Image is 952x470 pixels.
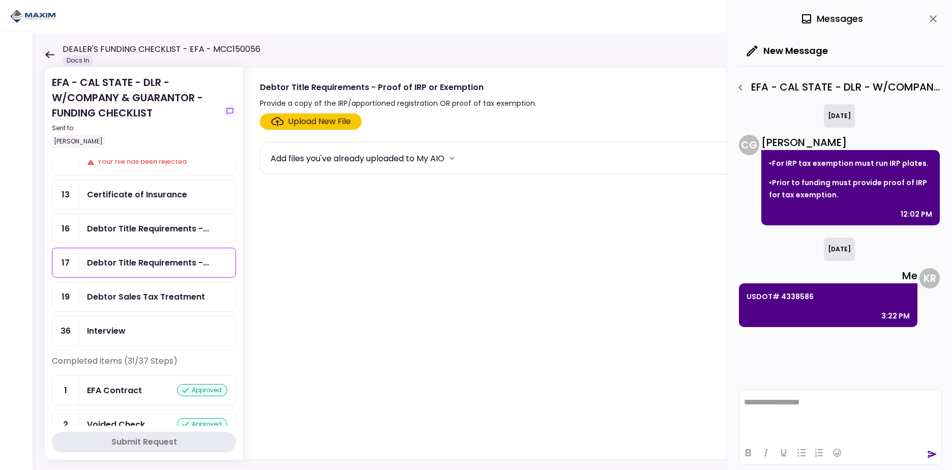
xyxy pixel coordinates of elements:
div: Messages [800,11,863,26]
button: Submit Request [52,432,236,452]
div: Add files you've already uploaded to My AIO [271,152,444,165]
button: Bullet list [793,446,810,460]
div: Submit Request [111,436,177,448]
div: 19 [52,282,79,311]
button: send [927,449,937,459]
div: 3:22 PM [881,310,910,322]
div: 1 [52,376,79,405]
div: K R [919,268,940,288]
div: 13 [52,180,79,209]
a: 1EFA Contractapproved [52,375,236,405]
div: Completed items (31/37 Steps) [52,355,236,375]
button: New Message [739,38,836,64]
span: Click here to upload the required document [260,113,362,130]
div: Provide a copy of the IRP/apportioned registration OR proof of tax exemption. [260,97,537,109]
a: 36Interview [52,316,236,346]
div: Debtor Title Requirements - Proof of IRP or ExemptionProvide a copy of the IRP/apportioned regist... [243,67,932,460]
p: •For IRP tax exemption must run IRP plates. [769,157,932,169]
p: •Prior to funding must provide proof of IRP for tax exemption. [769,177,932,201]
div: [PERSON_NAME] [761,135,940,150]
div: Certificate of Insurance [87,188,187,201]
div: 2 [52,410,79,439]
div: Debtor Title Requirements - Proof of IRP or Exemption [260,81,537,94]
button: Numbered list [811,446,828,460]
a: 17Debtor Title Requirements - Proof of IRP or Exemption [52,248,236,278]
img: Partner icon [10,9,56,24]
div: Sent to: [52,124,220,133]
div: C G [739,135,759,155]
button: Bold [739,446,757,460]
div: Upload New File [288,115,351,128]
div: approved [177,384,227,396]
div: EFA - CAL STATE - DLR - W/COMPANY & GUARANTOR - FUNDING CHECKLIST - Debtor Title Requirements - P... [732,79,942,96]
div: Interview [87,325,126,337]
button: Emojis [828,446,846,460]
div: Debtor Sales Tax Treatment [87,290,205,303]
div: 36 [52,316,79,345]
a: 2Voided Checkapproved [52,409,236,439]
div: Me [739,268,917,283]
div: 16 [52,214,79,243]
a: 19Debtor Sales Tax Treatment [52,282,236,312]
iframe: Rich Text Area [739,390,941,440]
div: approved [177,418,227,430]
div: [PERSON_NAME] [52,135,105,148]
div: Debtor Title Requirements - Proof of IRP or Exemption [87,256,209,269]
div: Your file has been rejected [87,157,227,167]
div: [DATE] [824,238,855,261]
a: 13Certificate of Insurance [52,180,236,210]
div: 12:02 PM [901,208,932,220]
button: show-messages [224,105,236,118]
button: more [444,151,460,166]
div: EFA Contract [87,384,142,397]
p: USDOT# 4338586 [747,290,910,303]
button: close [925,10,942,27]
button: Underline [775,446,792,460]
div: Docs In [63,55,94,66]
a: 16Debtor Title Requirements - Other Requirements [52,214,236,244]
button: Italic [757,446,775,460]
div: EFA - CAL STATE - DLR - W/COMPANY & GUARANTOR - FUNDING CHECKLIST [52,75,220,148]
div: 17 [52,248,79,277]
div: Debtor Title Requirements - Other Requirements [87,222,209,235]
div: [DATE] [824,104,855,128]
h1: DEALER'S FUNDING CHECKLIST - EFA - MCC150056 [63,43,260,55]
div: Voided Check [87,418,145,431]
